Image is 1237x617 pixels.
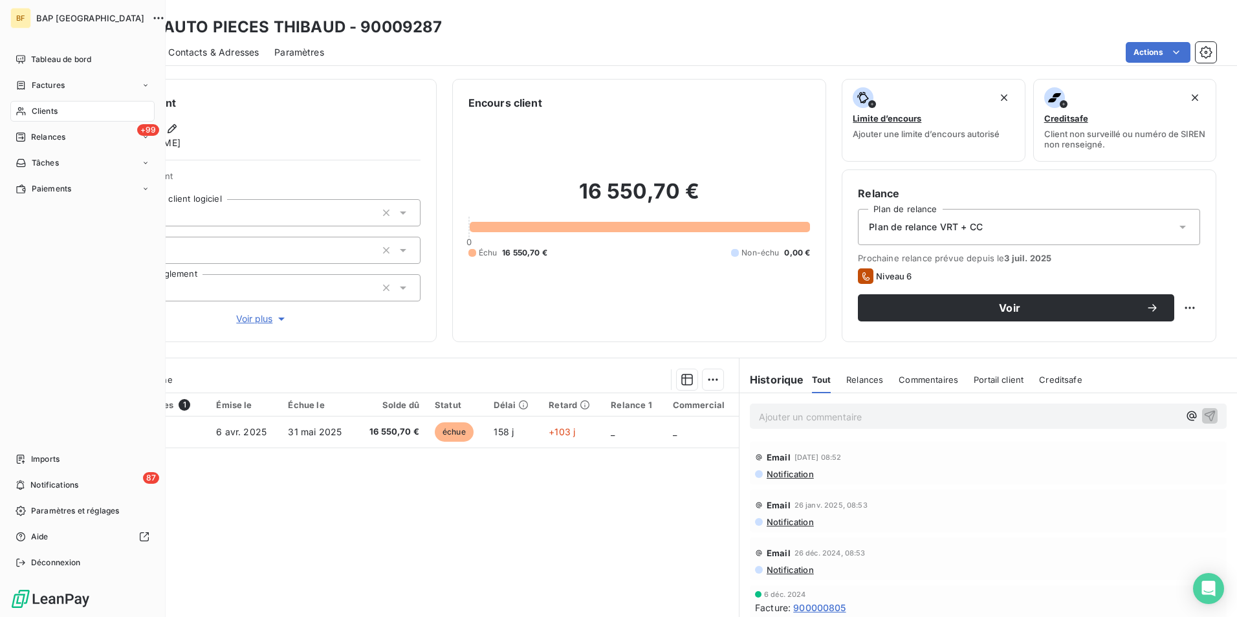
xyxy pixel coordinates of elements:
[179,399,190,411] span: 1
[1004,253,1051,263] span: 3 juil. 2025
[549,400,595,410] div: Retard
[794,453,842,461] span: [DATE] 08:52
[364,400,419,410] div: Solde dû
[466,237,472,247] span: 0
[78,95,421,111] h6: Informations client
[104,312,421,326] button: Voir plus
[137,124,159,136] span: +99
[611,426,615,437] span: _
[10,526,155,547] a: Aide
[1033,79,1216,162] button: CreditsafeClient non surveillé ou numéro de SIREN non renseigné.
[858,253,1200,263] span: Prochaine relance prévue depuis le
[739,372,804,387] h6: Historique
[468,179,811,217] h2: 16 550,70 €
[767,548,791,558] span: Email
[435,400,478,410] div: Statut
[767,452,791,462] span: Email
[32,80,65,91] span: Factures
[858,294,1174,321] button: Voir
[104,171,421,189] span: Propriétés Client
[858,186,1200,201] h6: Relance
[765,517,814,527] span: Notification
[755,601,791,614] span: Facture :
[31,557,81,568] span: Déconnexion
[288,426,342,437] span: 31 mai 2025
[114,16,442,39] h3: GPN - AUTO PIECES THIBAUD - 90009287
[31,453,60,465] span: Imports
[794,549,866,557] span: 26 déc. 2024, 08:53
[10,589,91,609] img: Logo LeanPay
[741,247,779,259] span: Non-échu
[31,505,119,517] span: Paramètres et réglages
[32,157,59,169] span: Tâches
[853,129,1000,139] span: Ajouter une limite d’encours autorisé
[274,46,324,59] span: Paramètres
[1039,374,1082,385] span: Creditsafe
[364,426,419,438] span: 16 550,70 €
[899,374,958,385] span: Commentaires
[468,95,542,111] h6: Encours client
[765,469,814,479] span: Notification
[494,426,514,437] span: 158 j
[764,590,806,598] span: 6 déc. 2024
[611,400,657,410] div: Relance 1
[163,244,173,256] input: Ajouter une valeur
[31,54,91,65] span: Tableau de bord
[1044,129,1205,149] span: Client non surveillé ou numéro de SIREN non renseigné.
[974,374,1024,385] span: Portail client
[435,422,474,442] span: échue
[784,247,810,259] span: 0,00 €
[673,400,731,410] div: Commercial
[216,426,267,437] span: 6 avr. 2025
[31,131,65,143] span: Relances
[288,400,348,410] div: Échue le
[168,46,259,59] span: Contacts & Adresses
[793,601,846,614] span: 900000805
[1126,42,1190,63] button: Actions
[812,374,831,385] span: Tout
[873,303,1146,313] span: Voir
[1193,573,1224,604] div: Open Intercom Messenger
[32,183,71,195] span: Paiements
[216,400,272,410] div: Émise le
[31,531,49,543] span: Aide
[494,400,533,410] div: Délai
[853,113,921,124] span: Limite d’encours
[876,271,912,281] span: Niveau 6
[143,472,159,484] span: 87
[236,312,288,325] span: Voir plus
[673,426,677,437] span: _
[869,221,983,233] span: Plan de relance VRT + CC
[842,79,1025,162] button: Limite d’encoursAjouter une limite d’encours autorisé
[846,374,883,385] span: Relances
[1044,113,1088,124] span: Creditsafe
[502,247,547,259] span: 16 550,70 €
[30,479,78,491] span: Notifications
[549,426,575,437] span: +103 j
[479,247,498,259] span: Échu
[767,500,791,510] span: Email
[765,565,814,575] span: Notification
[794,501,868,509] span: 26 janv. 2025, 08:53
[36,13,144,23] span: BAP [GEOGRAPHIC_DATA]
[32,105,58,117] span: Clients
[10,8,31,28] div: BF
